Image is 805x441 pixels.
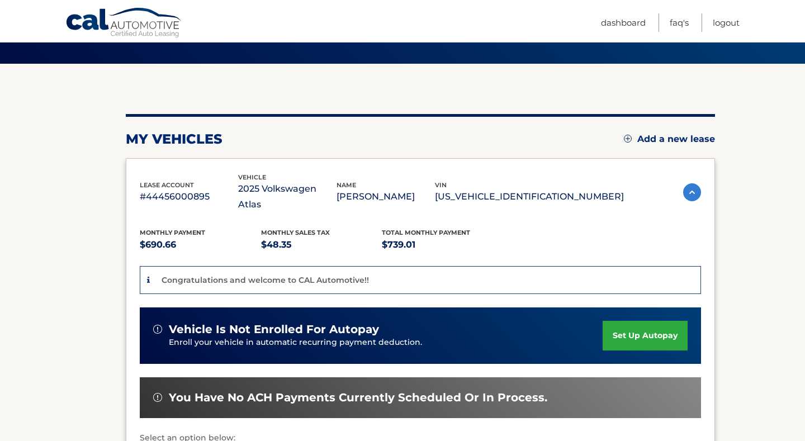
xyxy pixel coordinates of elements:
[261,237,382,253] p: $48.35
[261,229,330,236] span: Monthly sales Tax
[238,173,266,181] span: vehicle
[713,13,740,32] a: Logout
[435,181,447,189] span: vin
[169,391,547,405] span: You have no ACH payments currently scheduled or in process.
[435,189,624,205] p: [US_VEHICLE_IDENTIFICATION_NUMBER]
[140,189,238,205] p: #44456000895
[337,189,435,205] p: [PERSON_NAME]
[140,237,261,253] p: $690.66
[169,323,379,336] span: vehicle is not enrolled for autopay
[153,325,162,334] img: alert-white.svg
[624,134,715,145] a: Add a new lease
[126,131,222,148] h2: my vehicles
[169,336,603,349] p: Enroll your vehicle in automatic recurring payment deduction.
[603,321,688,350] a: set up autopay
[65,7,183,40] a: Cal Automotive
[382,237,503,253] p: $739.01
[140,181,194,189] span: lease account
[140,229,205,236] span: Monthly Payment
[238,181,337,212] p: 2025 Volkswagen Atlas
[153,393,162,402] img: alert-white.svg
[162,275,369,285] p: Congratulations and welcome to CAL Automotive!!
[601,13,646,32] a: Dashboard
[382,229,470,236] span: Total Monthly Payment
[337,181,356,189] span: name
[670,13,689,32] a: FAQ's
[624,135,632,143] img: add.svg
[683,183,701,201] img: accordion-active.svg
